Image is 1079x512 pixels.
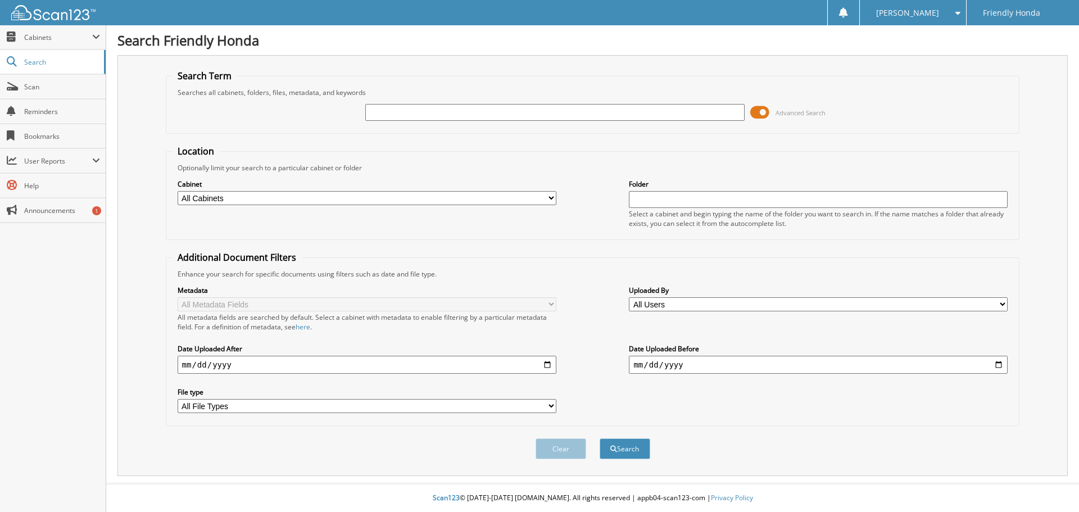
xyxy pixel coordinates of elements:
span: Bookmarks [24,132,100,141]
span: Scan [24,82,100,92]
span: Advanced Search [776,108,826,117]
span: Friendly Honda [983,10,1040,16]
span: Search [24,57,98,67]
span: Reminders [24,107,100,116]
span: [PERSON_NAME] [876,10,939,16]
span: User Reports [24,156,92,166]
input: start [178,356,556,374]
div: All metadata fields are searched by default. Select a cabinet with metadata to enable filtering b... [178,312,556,332]
legend: Search Term [172,70,237,82]
a: here [296,322,310,332]
div: © [DATE]-[DATE] [DOMAIN_NAME]. All rights reserved | appb04-scan123-com | [106,484,1079,512]
label: Folder [629,179,1008,189]
a: Privacy Policy [711,493,753,502]
label: Date Uploaded Before [629,344,1008,354]
div: 1 [92,206,101,215]
label: Uploaded By [629,286,1008,295]
span: Help [24,181,100,191]
span: Announcements [24,206,100,215]
legend: Additional Document Filters [172,251,302,264]
span: Cabinets [24,33,92,42]
label: Metadata [178,286,556,295]
button: Search [600,438,650,459]
div: Select a cabinet and begin typing the name of the folder you want to search in. If the name match... [629,209,1008,228]
h1: Search Friendly Honda [117,31,1068,49]
button: Clear [536,438,586,459]
span: Scan123 [433,493,460,502]
input: end [629,356,1008,374]
div: Optionally limit your search to a particular cabinet or folder [172,163,1014,173]
label: Cabinet [178,179,556,189]
div: Enhance your search for specific documents using filters such as date and file type. [172,269,1014,279]
label: Date Uploaded After [178,344,556,354]
label: File type [178,387,556,397]
legend: Location [172,145,220,157]
div: Searches all cabinets, folders, files, metadata, and keywords [172,88,1014,97]
img: scan123-logo-white.svg [11,5,96,20]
